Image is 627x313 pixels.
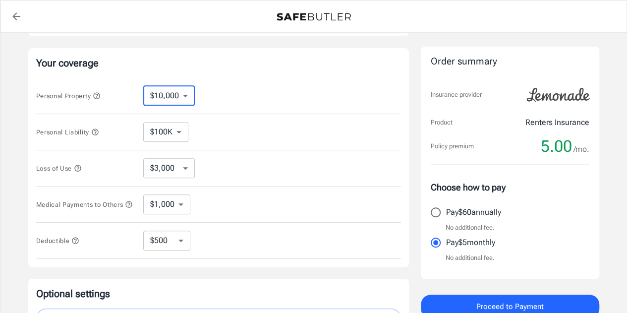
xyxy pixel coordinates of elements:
[573,142,589,156] span: /mo.
[36,165,82,172] span: Loss of Use
[36,198,133,210] button: Medical Payments to Others
[431,90,482,100] p: Insurance provider
[521,81,595,109] img: Lemonade
[431,55,589,69] div: Order summary
[36,128,99,136] span: Personal Liability
[36,235,80,247] button: Deductible
[36,90,101,102] button: Personal Property
[6,6,26,26] a: back to quotes
[36,56,401,70] p: Your coverage
[277,13,351,21] img: Back to quotes
[36,126,99,138] button: Personal Liability
[431,118,453,127] p: Product
[525,117,589,128] p: Renters Insurance
[446,253,495,263] p: No additional fee.
[431,181,589,194] p: Choose how to pay
[446,206,501,218] p: Pay $60 annually
[36,287,401,301] p: Optional settings
[36,92,101,100] span: Personal Property
[36,201,133,208] span: Medical Payments to Others
[541,136,572,156] span: 5.00
[36,237,80,245] span: Deductible
[36,162,82,174] button: Loss of Use
[476,300,544,313] span: Proceed to Payment
[446,237,495,249] p: Pay $5 monthly
[446,223,495,233] p: No additional fee.
[431,141,474,151] p: Policy premium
